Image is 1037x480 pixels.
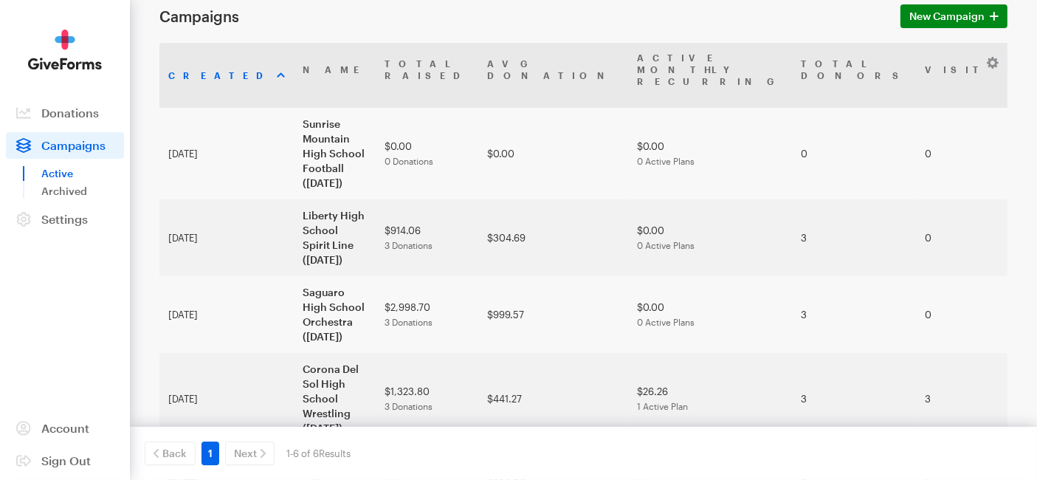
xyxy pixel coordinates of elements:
[41,212,88,226] span: Settings
[294,276,376,353] td: Saguaro High School Orchestra ([DATE])
[909,7,985,25] span: New Campaign
[478,276,628,353] td: $999.57
[628,353,792,445] td: $26.26
[376,276,478,353] td: $2,998.70
[916,43,1010,108] th: Visits: activate to sort column ascending
[792,353,916,445] td: 3
[159,353,294,445] td: [DATE]
[628,43,792,108] th: Active MonthlyRecurring: activate to sort column ascending
[286,442,351,465] div: 1-6 of 6
[41,138,106,152] span: Campaigns
[478,108,628,199] td: $0.00
[376,353,478,445] td: $1,323.80
[385,401,433,411] span: 3 Donations
[41,165,124,182] a: Active
[294,353,376,445] td: Corona Del Sol High School Wrestling ([DATE])
[628,108,792,199] td: $0.00
[478,199,628,276] td: $304.69
[159,199,294,276] td: [DATE]
[41,453,91,467] span: Sign Out
[916,276,1010,353] td: 0
[792,43,916,108] th: TotalDonors: activate to sort column ascending
[628,199,792,276] td: $0.00
[159,276,294,353] td: [DATE]
[6,206,124,233] a: Settings
[637,401,688,411] span: 1 Active Plan
[385,156,433,166] span: 0 Donations
[6,415,124,442] a: Account
[792,108,916,199] td: 0
[916,353,1010,445] td: 3
[159,43,294,108] th: Created: activate to sort column ascending
[159,108,294,199] td: [DATE]
[628,276,792,353] td: $0.00
[385,317,433,327] span: 3 Donations
[41,106,99,120] span: Donations
[916,108,1010,199] td: 0
[41,182,124,200] a: Archived
[294,199,376,276] td: Liberty High School Spirit Line ([DATE])
[376,43,478,108] th: TotalRaised: activate to sort column ascending
[916,199,1010,276] td: 0
[41,421,89,435] span: Account
[6,100,124,126] a: Donations
[637,317,695,327] span: 0 Active Plans
[319,448,351,459] span: Results
[385,240,433,250] span: 3 Donations
[792,199,916,276] td: 3
[6,448,124,474] a: Sign Out
[28,30,102,70] img: GiveForms
[478,353,628,445] td: $441.27
[792,276,916,353] td: 3
[900,4,1007,28] a: New Campaign
[637,240,695,250] span: 0 Active Plans
[6,132,124,159] a: Campaigns
[478,43,628,108] th: AvgDonation: activate to sort column ascending
[637,156,695,166] span: 0 Active Plans
[376,108,478,199] td: $0.00
[159,7,883,25] h1: Campaigns
[294,108,376,199] td: Sunrise Mountain High School Football ([DATE])
[376,199,478,276] td: $914.06
[294,43,376,108] th: Name: activate to sort column ascending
